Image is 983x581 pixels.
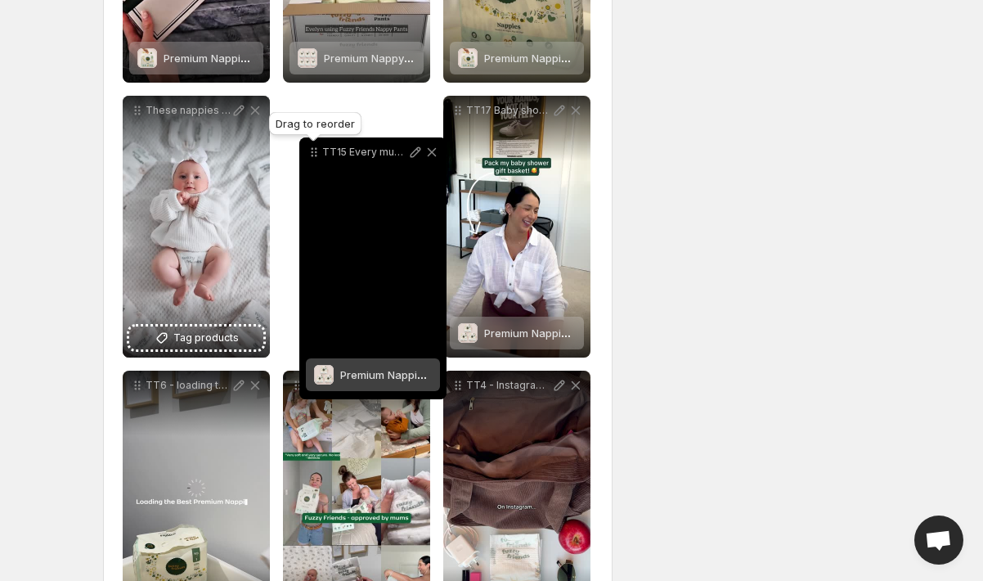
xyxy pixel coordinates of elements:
[458,48,478,68] img: Premium Nappies Starter Pack
[340,368,500,381] span: Premium Nappies 2-Week Pack
[484,327,644,340] span: Premium Nappies 2-Week Pack
[314,365,334,385] img: Premium Nappies 2-Week Pack
[484,52,640,65] span: Premium Nappies Starter Pack
[299,137,447,399] div: TT15 Every mums first stopPremium Nappies 2-Week PackPremium Nappies 2-Week Pack
[298,48,317,68] img: Premium Nappy Pants Monthly Pack
[129,327,263,349] button: Tag products
[123,96,270,358] div: These nappies are planet-friendly and 100 free from nastiesno chlorine lotions latex or fragrance...
[146,379,231,392] p: TT6 - loading the best nappies
[322,146,407,159] p: TT15 Every mums first stop
[324,52,508,65] span: Premium Nappy Pants Monthly Pack
[146,104,231,117] p: These nappies are planet-friendly and 100 free from nastiesno chlorine lotions latex or fragrances
[173,330,239,346] span: Tag products
[443,96,590,358] div: TT17 Baby shower basket v2Premium Nappies 2-Week PackPremium Nappies 2-Week Pack
[458,323,478,343] img: Premium Nappies 2-Week Pack
[466,379,551,392] p: TT4 - Instagram vs irl
[914,516,963,565] div: Open chat
[137,48,157,68] img: Premium Nappies Starter Pack
[466,104,551,117] p: TT17 Baby shower basket v2
[164,52,319,65] span: Premium Nappies Starter Pack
